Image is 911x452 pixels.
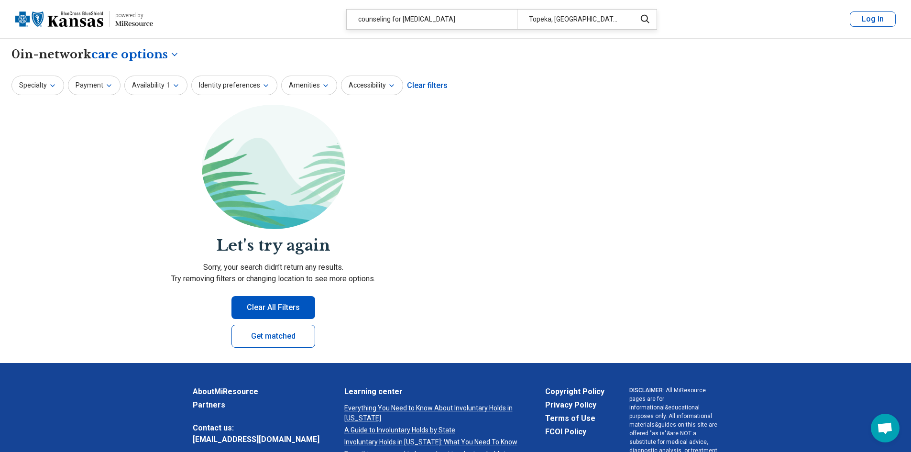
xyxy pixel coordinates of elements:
[193,399,319,411] a: Partners
[68,76,121,95] button: Payment
[344,425,520,435] a: A Guide to Involuntary Holds by State
[191,76,277,95] button: Identity preferences
[193,386,319,397] a: AboutMiResource
[115,11,153,20] div: powered by
[545,413,604,424] a: Terms of Use
[15,8,153,31] a: Blue Cross Blue Shield Kansaspowered by
[166,80,170,90] span: 1
[517,10,630,29] div: Topeka, [GEOGRAPHIC_DATA]
[193,422,319,434] span: Contact us:
[231,325,315,348] a: Get matched
[91,46,168,63] span: care options
[344,386,520,397] a: Learning center
[11,76,64,95] button: Specialty
[407,74,448,97] div: Clear filters
[91,46,179,63] button: Care options
[231,296,315,319] button: Clear All Filters
[347,10,517,29] div: counseling for [MEDICAL_DATA]
[545,386,604,397] a: Copyright Policy
[193,434,319,445] a: [EMAIL_ADDRESS][DOMAIN_NAME]
[545,426,604,438] a: FCOI Policy
[15,8,103,31] img: Blue Cross Blue Shield Kansas
[871,414,900,442] a: Open chat
[341,76,403,95] button: Accessibility
[11,46,179,63] h1: 0 in-network
[545,399,604,411] a: Privacy Policy
[344,403,520,423] a: Everything You Need to Know About Involuntary Holds in [US_STATE]
[281,76,337,95] button: Amenities
[124,76,187,95] button: Availability1
[629,387,663,394] span: DISCLAIMER
[11,235,535,256] h2: Let's try again
[344,437,520,447] a: Involuntary Holds in [US_STATE]: What You Need To Know
[11,262,535,285] p: Sorry, your search didn’t return any results. Try removing filters or changing location to see mo...
[850,11,896,27] button: Log In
